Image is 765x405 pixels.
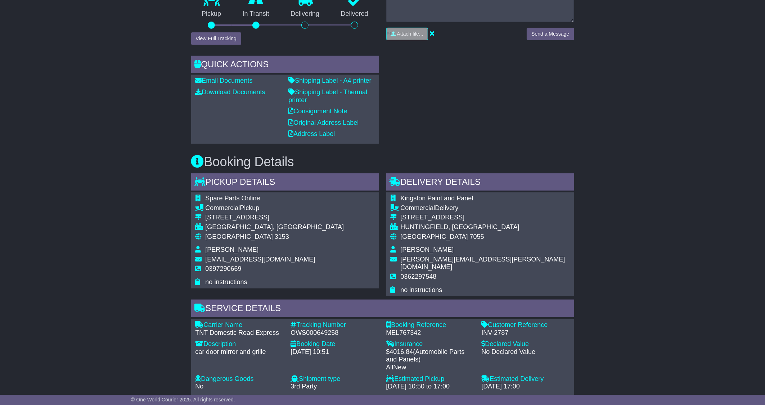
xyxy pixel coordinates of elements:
span: © One World Courier 2025. All rights reserved. [131,397,235,402]
button: View Full Tracking [191,32,241,45]
div: AllNew [386,364,474,372]
span: [PERSON_NAME] [401,246,454,253]
div: Estimated Pickup [386,375,474,383]
div: [STREET_ADDRESS] [401,214,570,222]
a: Consignment Note [289,108,347,115]
div: Customer Reference [482,321,570,329]
span: [EMAIL_ADDRESS][DOMAIN_NAME] [206,256,315,263]
span: [PERSON_NAME][EMAIL_ADDRESS][PERSON_NAME][DOMAIN_NAME] [401,256,565,271]
button: Send a Message [527,28,574,40]
div: HUNTINGFIELD, [GEOGRAPHIC_DATA] [401,223,570,231]
span: 0362297548 [401,273,437,280]
a: Address Label [289,130,335,137]
span: 3rd Party [291,383,317,390]
span: 0397290669 [206,265,242,272]
div: [DATE] 10:51 [291,348,379,356]
div: Service Details [191,300,574,319]
div: Declared Value [482,340,570,348]
div: [STREET_ADDRESS] [206,214,344,222]
h3: Booking Details [191,155,574,169]
a: Shipping Label - Thermal printer [289,88,368,104]
div: Tracking Number [291,321,379,329]
span: 7055 [470,233,484,240]
span: 4016.84 [390,348,413,355]
a: Email Documents [195,77,253,84]
span: Automobile Parts and Panels [386,348,465,363]
div: $ ( ) [386,348,474,372]
span: [GEOGRAPHIC_DATA] [401,233,468,240]
div: Insurance [386,340,474,348]
div: Dangerous Goods [195,375,284,383]
div: INV-2787 [482,329,570,337]
a: Shipping Label - A4 printer [289,77,372,84]
span: Commercial [206,204,240,211]
p: Delivered [330,10,379,18]
div: Description [195,340,284,348]
span: no instructions [401,286,442,293]
div: TNT Domestic Road Express [195,329,284,337]
div: [GEOGRAPHIC_DATA], [GEOGRAPHIC_DATA] [206,223,344,231]
div: Pickup Details [191,173,379,193]
span: 3153 [275,233,289,240]
span: [GEOGRAPHIC_DATA] [206,233,273,240]
span: Commercial [401,204,435,211]
a: Original Address Label [289,119,359,126]
div: [DATE] 17:00 [482,383,570,391]
div: car door mirror and grille [195,348,284,356]
div: Estimated Delivery [482,375,570,383]
div: [DATE] 10:50 to 17:00 [386,383,474,391]
span: no instructions [206,278,247,286]
span: Spare Parts Online [206,195,260,202]
div: Carrier Name [195,321,284,329]
p: In Transit [232,10,280,18]
div: Booking Reference [386,321,474,329]
span: Kingston Paint and Panel [401,195,473,202]
a: Download Documents [195,88,265,96]
div: No Declared Value [482,348,570,356]
div: Shipment type [291,375,379,383]
div: Booking Date [291,340,379,348]
p: Pickup [191,10,232,18]
div: MEL767342 [386,329,474,337]
p: Delivering [280,10,330,18]
div: OWS000649258 [291,329,379,337]
div: Pickup [206,204,344,212]
span: No [195,383,204,390]
div: Quick Actions [191,56,379,75]
span: [PERSON_NAME] [206,246,259,253]
div: Delivery [401,204,570,212]
div: Delivery Details [386,173,574,193]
